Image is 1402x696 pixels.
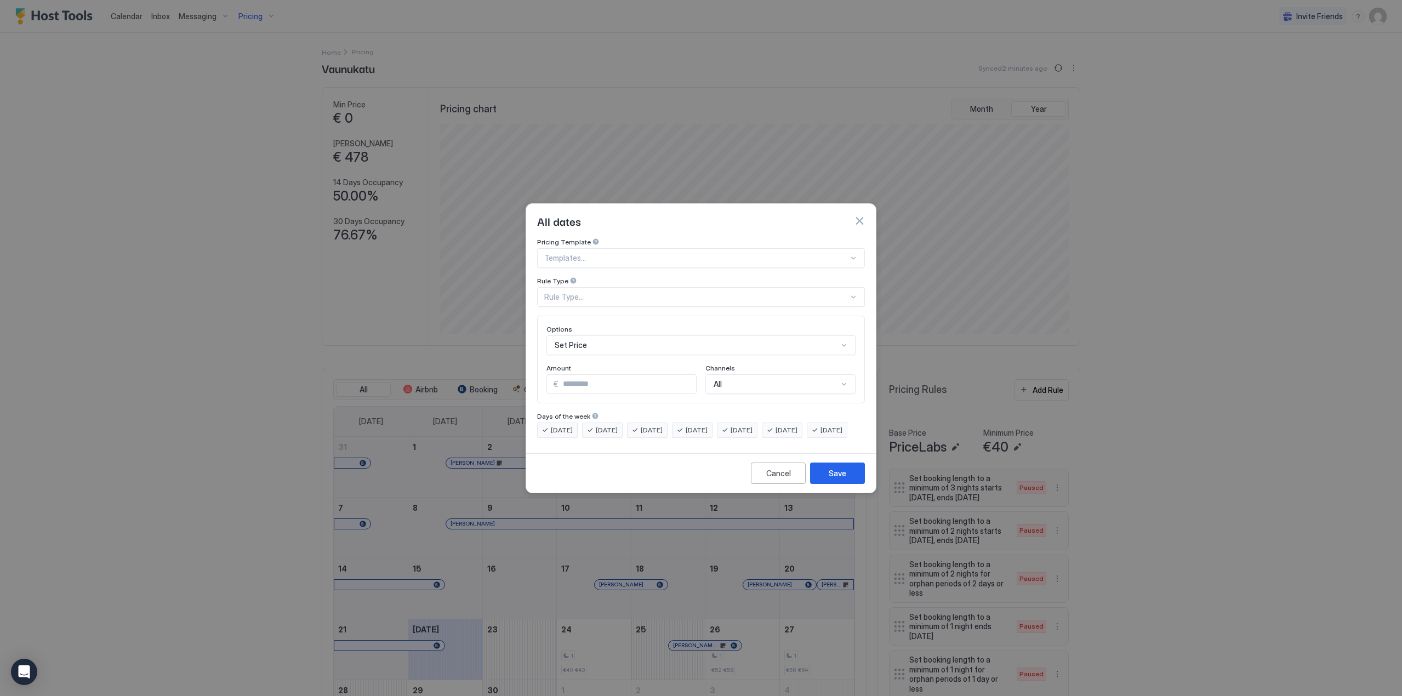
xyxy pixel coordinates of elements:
[11,659,37,685] div: Open Intercom Messenger
[751,463,806,484] button: Cancel
[829,467,846,479] div: Save
[641,425,663,435] span: [DATE]
[766,467,791,479] div: Cancel
[705,364,735,372] span: Channels
[537,277,568,285] span: Rule Type
[554,379,558,389] span: €
[546,325,572,333] span: Options
[558,375,696,393] input: Input Field
[820,425,842,435] span: [DATE]
[776,425,797,435] span: [DATE]
[537,213,581,229] span: All dates
[714,379,722,389] span: All
[537,238,591,246] span: Pricing Template
[537,412,590,420] span: Days of the week
[551,425,573,435] span: [DATE]
[686,425,708,435] span: [DATE]
[555,340,587,350] span: Set Price
[596,425,618,435] span: [DATE]
[546,364,571,372] span: Amount
[544,292,848,302] div: Rule Type...
[731,425,753,435] span: [DATE]
[810,463,865,484] button: Save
